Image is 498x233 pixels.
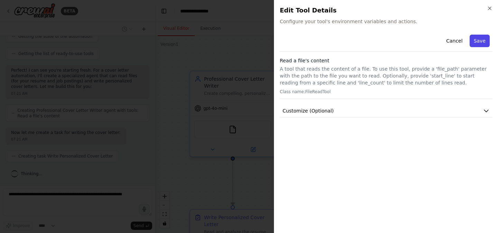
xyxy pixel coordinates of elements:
[470,35,490,47] button: Save
[280,57,492,64] h3: Read a file's content
[280,105,492,117] button: Customize (Optional)
[280,65,492,86] p: A tool that reads the content of a file. To use this tool, provide a 'file_path' parameter with t...
[283,107,334,114] span: Customize (Optional)
[442,35,467,47] button: Cancel
[280,89,492,95] p: Class name: FileReadTool
[280,18,492,25] span: Configure your tool's environment variables and actions.
[280,6,492,15] h2: Edit Tool Details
